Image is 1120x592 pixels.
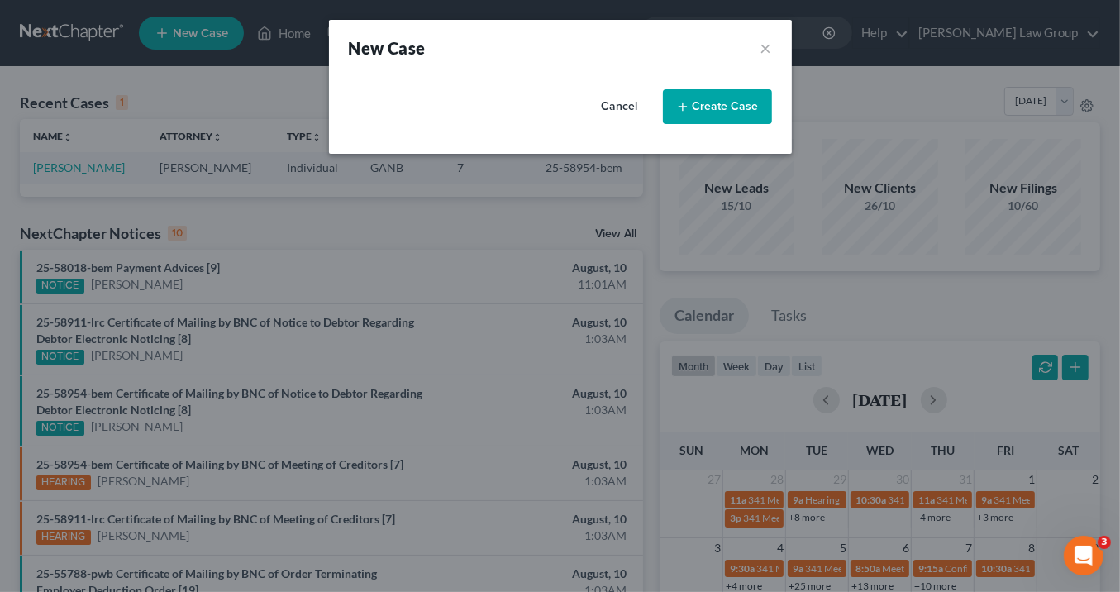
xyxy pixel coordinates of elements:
[1098,536,1111,549] span: 3
[349,38,426,58] strong: New Case
[760,36,772,60] button: ×
[1064,536,1103,575] iframe: Intercom live chat
[663,89,772,124] button: Create Case
[584,90,656,123] button: Cancel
